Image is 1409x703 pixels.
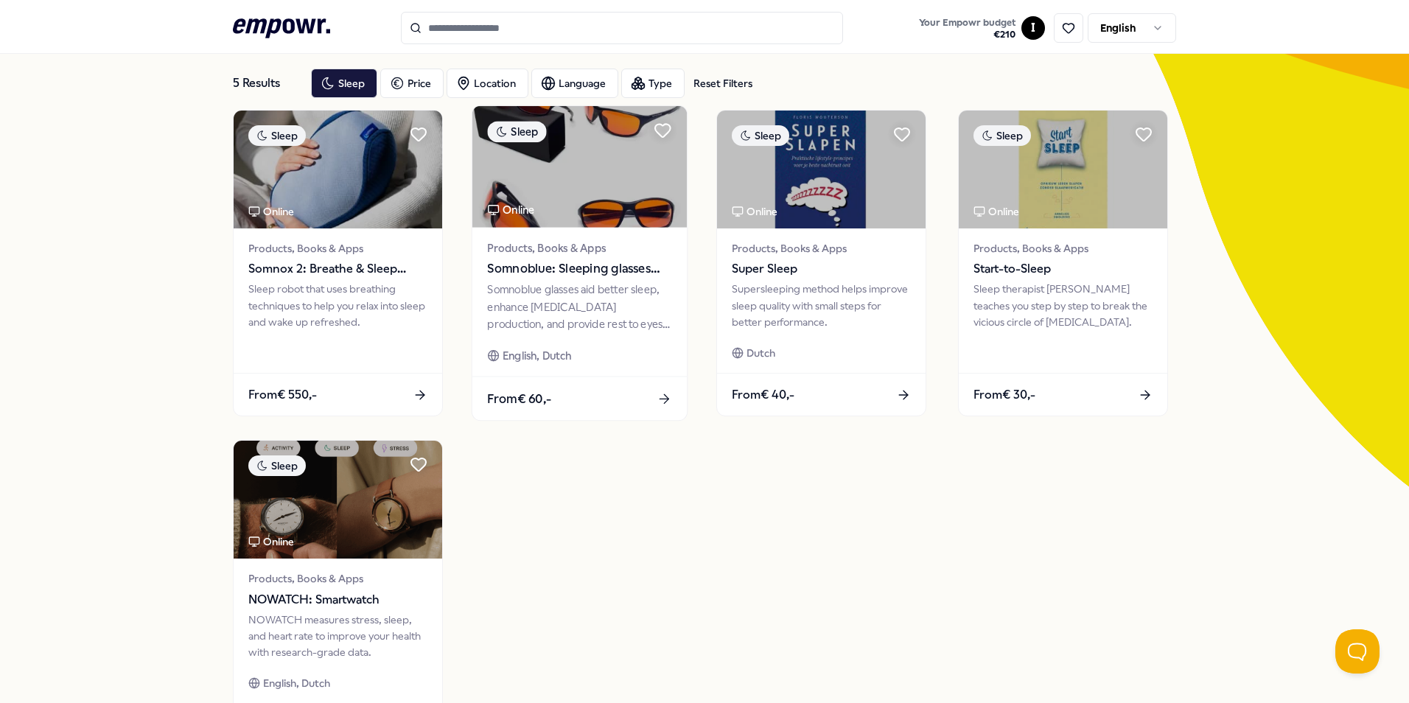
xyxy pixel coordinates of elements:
[973,240,1153,256] span: Products, Books & Apps
[248,259,427,279] span: Somnox 2: Breathe & Sleep Robot
[248,590,427,609] span: NOWATCH: Smartwatch
[973,259,1153,279] span: Start-to-Sleep
[732,125,789,146] div: Sleep
[958,110,1168,416] a: package imageSleepOnlineProducts, Books & AppsStart-to-SleepSleep therapist [PERSON_NAME] teaches...
[621,69,685,98] button: Type
[234,111,442,228] img: package image
[311,69,377,98] button: Sleep
[401,12,843,44] input: Search for products, categories or subcategories
[263,675,330,691] span: English, Dutch
[248,385,317,405] span: From € 550,-
[1021,16,1045,40] button: I
[1335,629,1380,674] iframe: Help Scout Beacon - Open
[487,281,671,332] div: Somnoblue glasses aid better sleep, enhance [MEDICAL_DATA] production, and provide rest to eyes a...
[717,111,926,228] img: package image
[732,203,777,220] div: Online
[248,125,306,146] div: Sleep
[248,455,306,476] div: Sleep
[973,385,1035,405] span: From € 30,-
[447,69,528,98] button: Location
[732,240,911,256] span: Products, Books & Apps
[732,259,911,279] span: Super Sleep
[916,14,1018,43] button: Your Empowr budget€210
[716,110,926,416] a: package imageSleepOnlineProducts, Books & AppsSuper SleepSupersleeping method helps improve sleep...
[959,111,1167,228] img: package image
[973,281,1153,330] div: Sleep therapist [PERSON_NAME] teaches you step by step to break the vicious circle of [MEDICAL_DA...
[919,17,1015,29] span: Your Empowr budget
[487,121,546,142] div: Sleep
[487,259,671,279] span: Somnoblue: Sleeping glasses SB-3 Plus
[248,203,294,220] div: Online
[380,69,444,98] button: Price
[233,69,299,98] div: 5 Results
[732,385,794,405] span: From € 40,-
[234,441,442,559] img: package image
[732,281,911,330] div: Supersleeping method helps improve sleep quality with small steps for better performance.
[248,240,427,256] span: Products, Books & Apps
[248,570,427,587] span: Products, Books & Apps
[472,105,688,422] a: package imageSleepOnlineProducts, Books & AppsSomnoblue: Sleeping glasses SB-3 PlusSomnoblue glas...
[973,125,1031,146] div: Sleep
[487,239,671,256] span: Products, Books & Apps
[973,203,1019,220] div: Online
[487,389,551,408] span: From € 60,-
[248,612,427,661] div: NOWATCH measures stress, sleep, and heart rate to improve your health with research-grade data.
[487,201,534,218] div: Online
[248,281,427,330] div: Sleep robot that uses breathing techniques to help you relax into sleep and wake up refreshed.
[233,110,443,416] a: package imageSleepOnlineProducts, Books & AppsSomnox 2: Breathe & Sleep RobotSleep robot that use...
[248,534,294,550] div: Online
[747,345,775,361] span: Dutch
[919,29,1015,41] span: € 210
[531,69,618,98] button: Language
[472,106,687,228] img: package image
[503,347,572,364] span: English, Dutch
[913,13,1021,43] a: Your Empowr budget€210
[693,75,752,91] div: Reset Filters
